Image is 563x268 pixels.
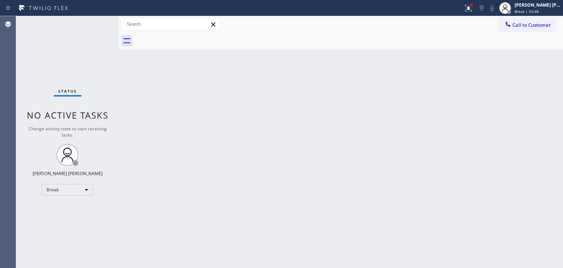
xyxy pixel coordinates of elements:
button: Call to Customer [500,18,556,32]
span: No active tasks [27,109,108,121]
span: Change activity state to start receiving tasks. [29,126,107,138]
div: Break [42,184,93,196]
div: [PERSON_NAME] [PERSON_NAME] [515,2,561,8]
span: Status [58,88,77,94]
input: Search [121,18,220,30]
div: [PERSON_NAME] [PERSON_NAME] [33,170,103,177]
button: Mute [487,3,497,13]
span: Call to Customer [512,22,551,28]
span: Break | 53:48 [515,9,539,14]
